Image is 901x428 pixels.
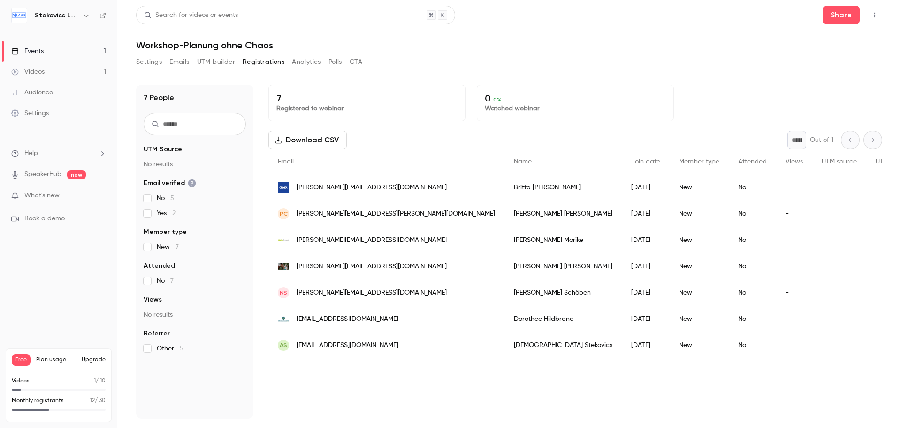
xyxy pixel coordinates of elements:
span: Free [12,354,31,366]
span: Book a demo [24,214,65,224]
span: AS [280,341,287,350]
div: No [729,201,776,227]
span: [PERSON_NAME][EMAIL_ADDRESS][DOMAIN_NAME] [297,288,447,298]
button: UTM builder [197,54,235,70]
span: Referrer [144,329,170,338]
button: Download CSV [268,131,347,149]
button: CTA [350,54,362,70]
span: Email [278,158,294,165]
div: Search for videos or events [144,10,238,20]
span: 12 [90,398,95,404]
div: - [776,174,812,201]
p: / 30 [90,397,106,405]
div: Events [11,47,44,56]
span: PC [280,210,288,218]
span: 0 % [493,96,502,103]
img: sales4good.org [278,234,289,246]
span: What's new [24,191,60,201]
div: [DATE] [622,306,670,332]
div: [DATE] [622,174,670,201]
p: / 10 [94,377,106,385]
span: Attended [144,261,175,271]
div: No [729,306,776,332]
span: Other [157,344,183,353]
p: Registered to webinar [276,104,458,113]
span: 5 [180,345,183,352]
div: [PERSON_NAME] [PERSON_NAME] [504,253,622,280]
div: New [670,280,729,306]
div: No [729,174,776,201]
span: Plan usage [36,356,76,364]
div: [DEMOGRAPHIC_DATA] Stekovics [504,332,622,358]
div: Britta [PERSON_NAME] [504,174,622,201]
span: Attended [738,158,767,165]
p: Out of 1 [810,135,833,145]
div: New [670,306,729,332]
div: [PERSON_NAME] Schöben [504,280,622,306]
li: help-dropdown-opener [11,148,106,158]
div: No [729,227,776,253]
div: [DATE] [622,201,670,227]
span: [EMAIL_ADDRESS][DOMAIN_NAME] [297,314,398,324]
span: [EMAIL_ADDRESS][DOMAIN_NAME] [297,341,398,350]
p: No results [144,310,246,319]
div: - [776,332,812,358]
div: [PERSON_NAME] [PERSON_NAME] [504,201,622,227]
span: 1 [94,378,96,384]
h1: Workshop-Planung ohne Chaos [136,39,882,51]
img: dorothee-hildbrand.de [278,316,289,322]
span: Member type [144,227,187,237]
section: facet-groups [144,145,246,353]
span: [PERSON_NAME][EMAIL_ADDRESS][DOMAIN_NAME] [297,262,447,272]
span: Help [24,148,38,158]
div: Settings [11,109,49,118]
button: Polls [328,54,342,70]
span: [PERSON_NAME][EMAIL_ADDRESS][DOMAIN_NAME] [297,183,447,193]
p: Videos [12,377,30,385]
span: Name [514,158,532,165]
span: 7 [176,244,179,250]
div: - [776,280,812,306]
h1: 7 People [144,92,174,103]
p: Watched webinar [485,104,666,113]
span: Email verified [144,179,196,188]
span: Views [786,158,803,165]
button: Settings [136,54,162,70]
button: Upgrade [82,356,106,364]
span: Views [144,295,162,304]
div: Dorothee Hildbrand [504,306,622,332]
a: SpeakerHub [24,170,61,179]
span: UTM Source [144,145,182,154]
button: Analytics [292,54,321,70]
span: NS [280,288,287,297]
div: - [776,306,812,332]
p: No results [144,160,246,169]
div: - [776,201,812,227]
div: [DATE] [622,280,670,306]
span: new [67,170,86,179]
div: [DATE] [622,253,670,280]
div: No [729,332,776,358]
img: lenakaul.de [278,263,289,270]
div: New [670,332,729,358]
span: UTM source [822,158,857,165]
span: [PERSON_NAME][EMAIL_ADDRESS][DOMAIN_NAME] [297,235,447,245]
span: 7 [170,278,174,284]
div: - [776,227,812,253]
div: New [670,201,729,227]
button: Emails [169,54,189,70]
p: Monthly registrants [12,397,64,405]
div: New [670,253,729,280]
p: 7 [276,93,458,104]
span: 5 [170,195,174,202]
div: New [670,174,729,201]
div: Audience [11,88,53,97]
span: Join date [631,158,660,165]
img: gmx.de [278,182,289,193]
span: New [157,242,179,252]
div: - [776,253,812,280]
h6: Stekovics LABS [35,11,79,20]
img: Stekovics LABS [12,8,27,23]
span: Member type [679,158,719,165]
button: Share [823,6,860,24]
